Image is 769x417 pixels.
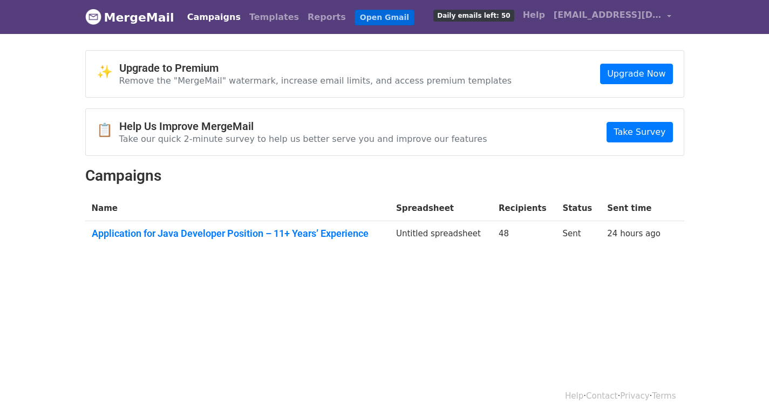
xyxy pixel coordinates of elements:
[429,4,518,26] a: Daily emails left: 50
[433,10,514,22] span: Daily emails left: 50
[600,64,672,84] a: Upgrade Now
[355,10,414,25] a: Open Gmail
[390,221,492,250] td: Untitled spreadsheet
[607,229,661,238] a: 24 hours ago
[303,6,350,28] a: Reports
[565,391,583,401] a: Help
[92,228,383,240] a: Application for Java Developer Position – 11+ Years’ Experience
[97,64,119,80] span: ✨
[390,196,492,221] th: Spreadsheet
[85,9,101,25] img: MergeMail logo
[715,365,769,417] iframe: Chat Widget
[119,61,512,74] h4: Upgrade to Premium
[607,122,672,142] a: Take Survey
[554,9,662,22] span: [EMAIL_ADDRESS][DOMAIN_NAME]
[119,75,512,86] p: Remove the "MergeMail" watermark, increase email limits, and access premium templates
[119,133,487,145] p: Take our quick 2-minute survey to help us better serve you and improve our features
[586,391,617,401] a: Contact
[652,391,676,401] a: Terms
[492,196,556,221] th: Recipients
[492,221,556,250] td: 48
[556,221,601,250] td: Sent
[620,391,649,401] a: Privacy
[519,4,549,26] a: Help
[183,6,245,28] a: Campaigns
[119,120,487,133] h4: Help Us Improve MergeMail
[556,196,601,221] th: Status
[85,167,684,185] h2: Campaigns
[85,196,390,221] th: Name
[97,122,119,138] span: 📋
[245,6,303,28] a: Templates
[601,196,670,221] th: Sent time
[549,4,676,30] a: [EMAIL_ADDRESS][DOMAIN_NAME]
[85,6,174,29] a: MergeMail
